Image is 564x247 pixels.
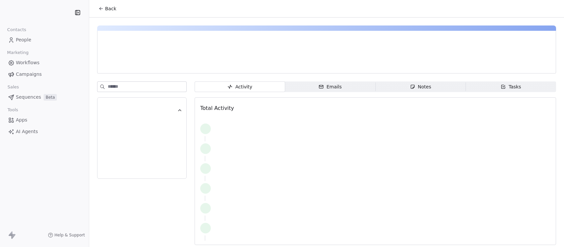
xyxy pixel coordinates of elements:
span: Apps [16,117,27,123]
button: Back [94,3,120,15]
span: Sequences [16,94,41,101]
span: Beta [44,94,57,101]
span: Marketing [4,48,31,58]
span: Contacts [4,25,29,35]
span: Campaigns [16,71,42,78]
a: SequencesBeta [5,92,84,103]
span: People [16,36,31,43]
a: Campaigns [5,69,84,80]
div: Emails [319,83,342,90]
span: Back [105,5,116,12]
div: Tasks [501,83,521,90]
a: Apps [5,115,84,125]
div: Notes [410,83,431,90]
span: AI Agents [16,128,38,135]
span: Sales [5,82,22,92]
a: AI Agents [5,126,84,137]
span: Help & Support [55,232,85,238]
a: People [5,34,84,45]
a: Workflows [5,57,84,68]
span: Tools [5,105,21,115]
a: Help & Support [48,232,85,238]
span: Total Activity [200,105,234,111]
span: Workflows [16,59,40,66]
